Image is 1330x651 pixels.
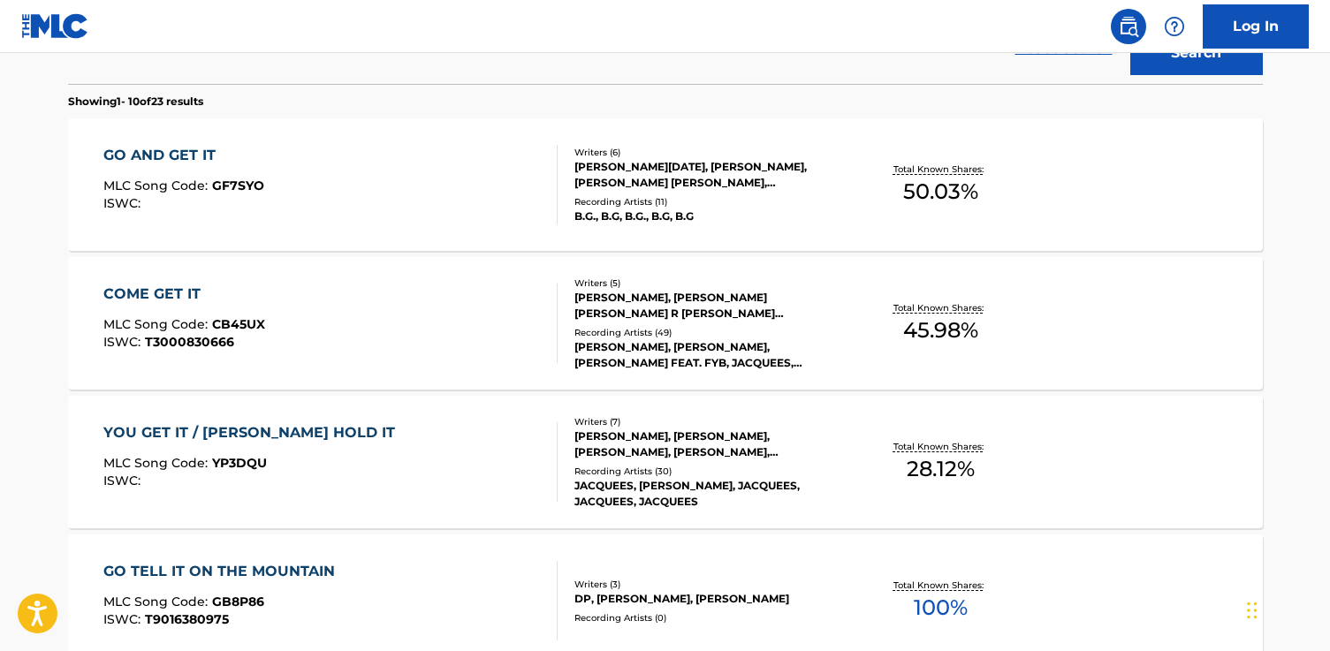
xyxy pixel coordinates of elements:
[145,334,234,350] span: T3000830666
[574,415,841,428] div: Writers ( 7 )
[68,118,1263,251] a: GO AND GET ITMLC Song Code:GF7SYOISWC:Writers (6)[PERSON_NAME][DATE], [PERSON_NAME], [PERSON_NAME...
[103,195,145,211] span: ISWC :
[103,316,212,332] span: MLC Song Code :
[103,594,212,609] span: MLC Song Code :
[893,301,988,314] p: Total Known Shares:
[212,594,264,609] span: GB8P86
[574,276,841,290] div: Writers ( 5 )
[68,396,1263,528] a: YOU GET IT / [PERSON_NAME] HOLD ITMLC Song Code:YP3DQUISWC:Writers (7)[PERSON_NAME], [PERSON_NAME...
[903,176,978,208] span: 50.03 %
[212,455,267,471] span: YP3DQU
[907,453,975,485] span: 28.12 %
[68,257,1263,390] a: COME GET ITMLC Song Code:CB45UXISWC:T3000830666Writers (5)[PERSON_NAME], [PERSON_NAME] [PERSON_NA...
[212,178,264,193] span: GF7SYO
[103,455,212,471] span: MLC Song Code :
[574,465,841,478] div: Recording Artists ( 30 )
[68,94,203,110] p: Showing 1 - 10 of 23 results
[1157,9,1192,44] div: Help
[574,611,841,625] div: Recording Artists ( 0 )
[914,592,968,624] span: 100 %
[1203,4,1309,49] a: Log In
[574,578,841,591] div: Writers ( 3 )
[574,478,841,510] div: JACQUEES, [PERSON_NAME], JACQUEES, JACQUEES, JACQUEES
[574,290,841,322] div: [PERSON_NAME], [PERSON_NAME] [PERSON_NAME] R [PERSON_NAME] [PERSON_NAME] [PERSON_NAME]
[103,422,404,443] div: YOU GET IT / [PERSON_NAME] HOLD IT
[903,314,978,346] span: 45.98 %
[893,579,988,592] p: Total Known Shares:
[1164,16,1185,37] img: help
[574,326,841,339] div: Recording Artists ( 49 )
[574,208,841,224] div: B.G., B.G, B.G., B.G, B.G
[103,561,344,582] div: GO TELL IT ON THE MOUNTAIN
[574,195,841,208] div: Recording Artists ( 11 )
[1111,9,1146,44] a: Public Search
[574,339,841,371] div: [PERSON_NAME], [PERSON_NAME], [PERSON_NAME] FEAT. FYB, JACQUEES, JACQUEES
[893,440,988,453] p: Total Known Shares:
[1247,584,1258,637] div: Drag
[103,334,145,350] span: ISWC :
[1130,31,1263,75] button: Search
[103,611,145,627] span: ISWC :
[212,316,265,332] span: CB45UX
[574,591,841,607] div: DP, [PERSON_NAME], [PERSON_NAME]
[893,163,988,176] p: Total Known Shares:
[103,473,145,488] span: ISWC :
[103,145,264,166] div: GO AND GET IT
[1242,566,1330,651] iframe: Chat Widget
[103,284,265,305] div: COME GET IT
[1118,16,1139,37] img: search
[103,178,212,193] span: MLC Song Code :
[574,428,841,460] div: [PERSON_NAME], [PERSON_NAME], [PERSON_NAME], [PERSON_NAME], [PERSON_NAME] [PERSON_NAME] [PERSON_N...
[574,159,841,191] div: [PERSON_NAME][DATE], [PERSON_NAME], [PERSON_NAME] [PERSON_NAME], [PERSON_NAME] [PERSON_NAME], [PE...
[145,611,229,627] span: T9016380975
[574,146,841,159] div: Writers ( 6 )
[21,13,89,39] img: MLC Logo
